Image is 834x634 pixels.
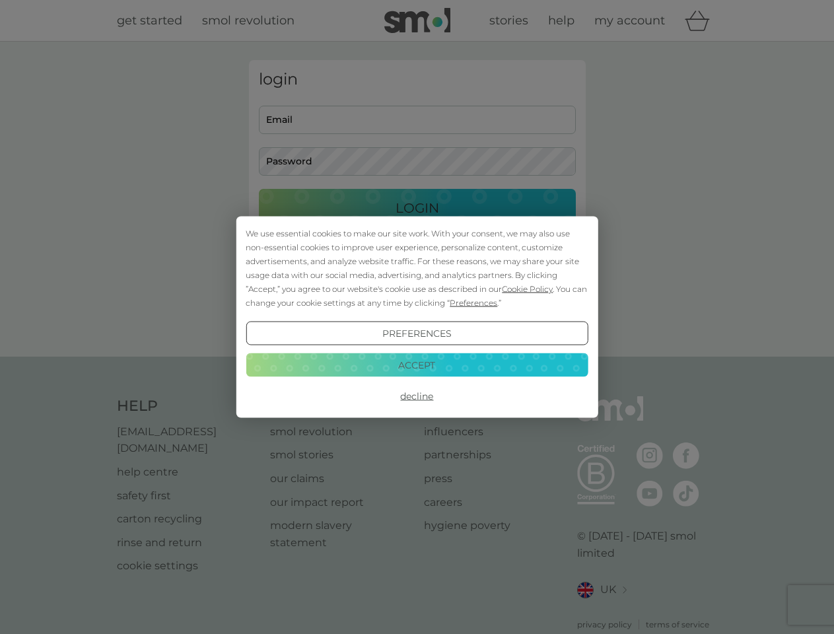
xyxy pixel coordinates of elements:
[236,217,598,418] div: Cookie Consent Prompt
[450,298,497,308] span: Preferences
[246,227,588,310] div: We use essential cookies to make our site work. With your consent, we may also use non-essential ...
[246,353,588,376] button: Accept
[246,322,588,345] button: Preferences
[502,284,553,294] span: Cookie Policy
[246,384,588,408] button: Decline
